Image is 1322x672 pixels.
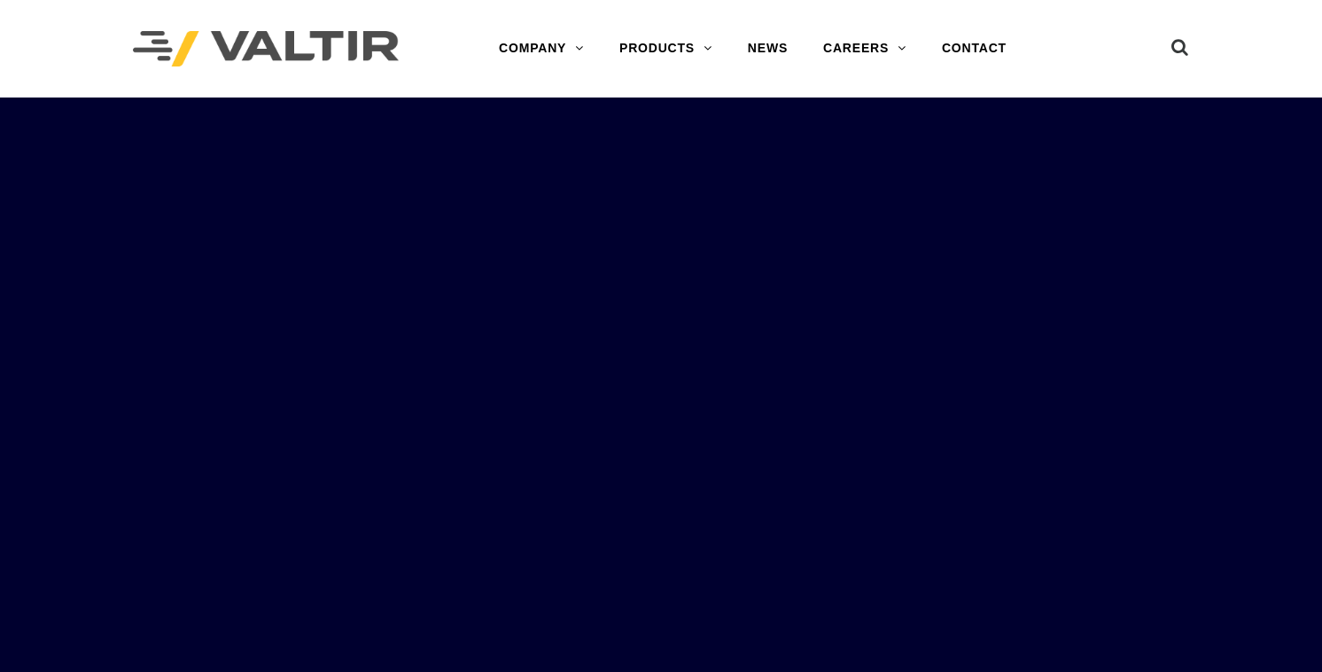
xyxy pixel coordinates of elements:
a: CAREERS [805,31,924,66]
img: Valtir [133,31,399,67]
a: COMPANY [481,31,602,66]
a: NEWS [730,31,805,66]
a: PRODUCTS [602,31,730,66]
a: CONTACT [924,31,1024,66]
